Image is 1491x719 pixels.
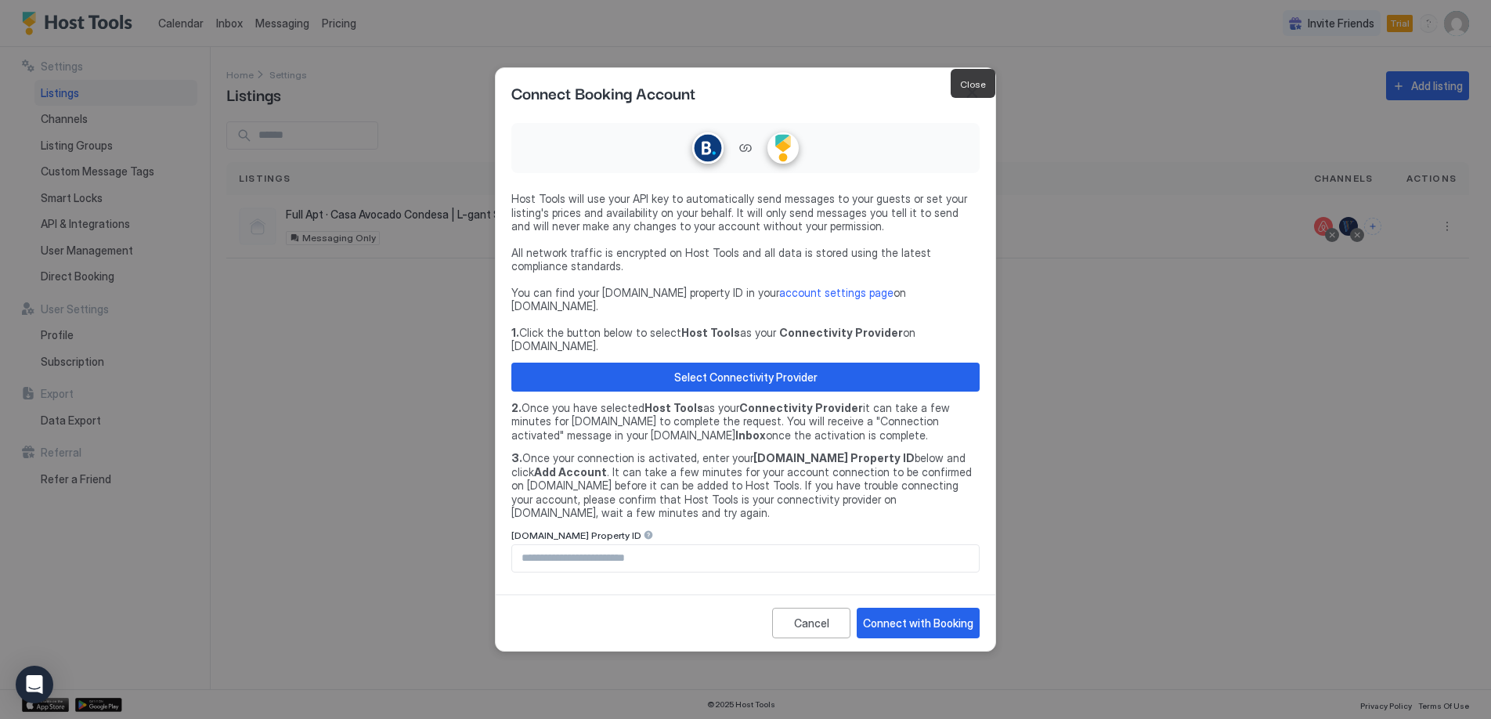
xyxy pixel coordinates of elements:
[511,326,519,339] b: 1.
[511,363,980,392] button: Select Connectivity Provider
[511,286,980,313] span: You can find your [DOMAIN_NAME] property ID in your on [DOMAIN_NAME].
[779,326,903,339] b: Connectivity Provider
[644,401,703,414] b: Host Tools
[534,465,607,479] b: Add Account
[511,401,522,414] b: 2.
[511,326,980,353] span: Click the button below to select as your on [DOMAIN_NAME].
[960,78,986,90] span: Close
[735,428,766,442] b: Inbox
[511,451,522,464] b: 3.
[681,326,740,339] b: Host Tools
[511,401,980,443] span: Once you have selected as your it can take a few minutes for [DOMAIN_NAME] to complete the reques...
[16,666,53,703] div: Open Intercom Messenger
[857,608,980,638] button: Connect with Booking
[674,369,818,385] div: Select Connectivity Provider
[772,608,850,638] button: Cancel
[739,401,863,414] b: Connectivity Provider
[511,81,695,104] span: Connect Booking Account
[794,615,829,631] div: Cancel
[779,286,894,299] a: account settings page
[753,451,915,464] b: [DOMAIN_NAME] Property ID
[511,246,980,273] span: All network traffic is encrypted on Host Tools and all data is stored using the latest compliance...
[511,529,641,541] span: [DOMAIN_NAME] Property ID
[511,451,980,520] span: Once your connection is activated, enter your below and click . It can take a few minutes for you...
[863,615,973,631] div: Connect with Booking
[512,545,979,572] input: Input Field
[511,192,980,233] span: Host Tools will use your API key to automatically send messages to your guests or set your listin...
